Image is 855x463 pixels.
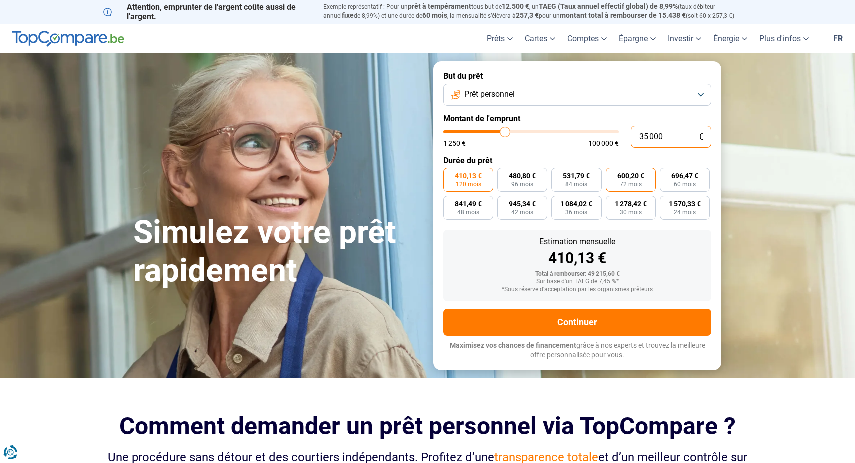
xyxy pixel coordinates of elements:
span: Prêt personnel [464,89,515,100]
span: 410,13 € [455,172,482,179]
div: 410,13 € [451,251,703,266]
span: 100 000 € [588,140,619,147]
span: 1 278,42 € [615,200,647,207]
a: Comptes [561,24,613,53]
span: 42 mois [511,209,533,215]
span: 531,79 € [563,172,590,179]
span: Maximisez vos chances de financement [450,341,576,349]
a: Épargne [613,24,662,53]
span: 841,49 € [455,200,482,207]
div: *Sous réserve d'acceptation par les organismes prêteurs [451,286,703,293]
span: TAEG (Taux annuel effectif global) de 8,99% [539,2,678,10]
span: 30 mois [620,209,642,215]
span: 36 mois [565,209,587,215]
a: Cartes [519,24,561,53]
span: 120 mois [456,181,481,187]
span: montant total à rembourser de 15.438 € [560,11,686,19]
span: 257,3 € [516,11,539,19]
label: Montant de l'emprunt [443,114,711,123]
a: Énergie [707,24,753,53]
button: Continuer [443,309,711,336]
a: Prêts [481,24,519,53]
span: 945,34 € [509,200,536,207]
span: 24 mois [674,209,696,215]
label: Durée du prêt [443,156,711,165]
span: 480,80 € [509,172,536,179]
span: 1 084,02 € [560,200,592,207]
button: Prêt personnel [443,84,711,106]
span: fixe [342,11,354,19]
span: 1 250 € [443,140,466,147]
span: 60 mois [422,11,447,19]
a: fr [827,24,849,53]
p: Attention, emprunter de l'argent coûte aussi de l'argent. [103,2,311,21]
span: prêt à tempérament [408,2,471,10]
div: Estimation mensuelle [451,238,703,246]
span: 72 mois [620,181,642,187]
div: Sur base d'un TAEG de 7,45 %* [451,278,703,285]
div: Total à rembourser: 49 215,60 € [451,271,703,278]
a: Investir [662,24,707,53]
span: 60 mois [674,181,696,187]
span: 12.500 € [502,2,529,10]
a: Plus d'infos [753,24,815,53]
label: But du prêt [443,71,711,81]
span: 600,20 € [617,172,644,179]
img: TopCompare [12,31,124,47]
p: Exemple représentatif : Pour un tous but de , un (taux débiteur annuel de 8,99%) et une durée de ... [323,2,751,20]
h1: Simulez votre prêt rapidement [133,213,421,290]
p: grâce à nos experts et trouvez la meilleure offre personnalisée pour vous. [443,341,711,360]
span: 96 mois [511,181,533,187]
h2: Comment demander un prêt personnel via TopCompare ? [103,412,751,440]
span: 696,47 € [671,172,698,179]
span: € [699,133,703,141]
span: 48 mois [457,209,479,215]
span: 1 570,33 € [669,200,701,207]
span: 84 mois [565,181,587,187]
